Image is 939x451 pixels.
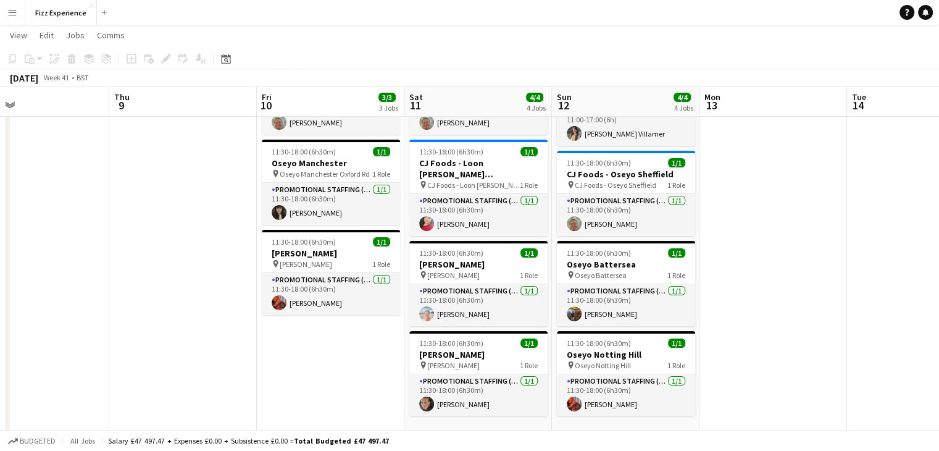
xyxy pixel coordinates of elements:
[409,331,548,416] app-job-card: 11:30-18:00 (6h30m)1/1[PERSON_NAME] [PERSON_NAME]1 RolePromotional Staffing (Brand Ambassadors)1/...
[704,91,720,103] span: Mon
[112,98,130,112] span: 9
[272,147,336,156] span: 11:30-18:00 (6h30m)
[557,331,695,416] app-job-card: 11:30-18:00 (6h30m)1/1Oseyo Notting Hill Oseyo Notting Hill1 RolePromotional Staffing (Brand Amba...
[378,93,396,102] span: 3/3
[409,91,423,103] span: Sat
[575,180,656,190] span: CJ Foods - Oseyo Sheffield
[262,140,400,225] app-job-card: 11:30-18:00 (6h30m)1/1Oseyo Manchester Oseyo Manchester Oxford Rd1 RolePromotional Staffing (Bran...
[567,158,631,167] span: 11:30-18:00 (6h30m)
[262,248,400,259] h3: [PERSON_NAME]
[674,103,693,112] div: 4 Jobs
[409,374,548,416] app-card-role: Promotional Staffing (Brand Ambassadors)1/111:30-18:00 (6h30m)[PERSON_NAME]
[557,104,695,146] app-card-role: Promotional Staffing (Brand Ambassadors)1/111:00-17:00 (6h)[PERSON_NAME] Villamer
[419,147,483,156] span: 11:30-18:00 (6h30m)
[567,339,631,348] span: 11:30-18:00 (6h30m)
[35,27,59,43] a: Edit
[10,72,38,84] div: [DATE]
[294,436,389,445] span: Total Budgeted £47 497.47
[66,30,85,41] span: Jobs
[108,436,389,445] div: Salary £47 497.47 + Expenses £0.00 + Subsistence £0.00 =
[280,169,370,179] span: Oseyo Manchester Oxford Rd
[520,271,538,280] span: 1 Role
[280,259,332,269] span: [PERSON_NAME]
[557,151,695,236] app-job-card: 11:30-18:00 (6h30m)1/1CJ Foods - Oseyo Sheffield CJ Foods - Oseyo Sheffield1 RolePromotional Staf...
[520,180,538,190] span: 1 Role
[409,158,548,180] h3: CJ Foods - Loon [PERSON_NAME] [GEOGRAPHIC_DATA]
[409,140,548,236] app-job-card: 11:30-18:00 (6h30m)1/1CJ Foods - Loon [PERSON_NAME] [GEOGRAPHIC_DATA] CJ Foods - Loon [PERSON_NAM...
[667,271,685,280] span: 1 Role
[114,91,130,103] span: Thu
[262,158,400,169] h3: Oseyo Manchester
[852,91,866,103] span: Tue
[667,180,685,190] span: 1 Role
[260,98,272,112] span: 10
[427,180,520,190] span: CJ Foods - Loon [PERSON_NAME] [GEOGRAPHIC_DATA]
[25,1,97,25] button: Fizz Experience
[5,27,32,43] a: View
[520,361,538,370] span: 1 Role
[427,361,480,370] span: [PERSON_NAME]
[557,349,695,360] h3: Oseyo Notting Hill
[557,284,695,326] app-card-role: Promotional Staffing (Brand Ambassadors)1/111:30-18:00 (6h30m)[PERSON_NAME]
[77,73,89,82] div: BST
[409,349,548,360] h3: [PERSON_NAME]
[575,271,627,280] span: Oseyo Battersea
[427,271,480,280] span: [PERSON_NAME]
[520,248,538,258] span: 1/1
[668,248,685,258] span: 1/1
[557,169,695,180] h3: CJ Foods - Oseyo Sheffield
[557,91,572,103] span: Sun
[575,361,631,370] span: Oseyo Notting Hill
[526,93,543,102] span: 4/4
[667,361,685,370] span: 1 Role
[668,339,685,348] span: 1/1
[10,30,27,41] span: View
[409,194,548,236] app-card-role: Promotional Staffing (Brand Ambassadors)1/111:30-18:00 (6h30m)[PERSON_NAME]
[407,98,423,112] span: 11
[419,339,483,348] span: 11:30-18:00 (6h30m)
[262,183,400,225] app-card-role: Promotional Staffing (Brand Ambassadors)1/111:30-18:00 (6h30m)[PERSON_NAME]
[373,147,390,156] span: 1/1
[262,230,400,315] app-job-card: 11:30-18:00 (6h30m)1/1[PERSON_NAME] [PERSON_NAME]1 RolePromotional Staffing (Brand Ambassadors)1/...
[40,30,54,41] span: Edit
[61,27,90,43] a: Jobs
[92,27,130,43] a: Comms
[674,93,691,102] span: 4/4
[97,30,125,41] span: Comms
[555,98,572,112] span: 12
[557,374,695,416] app-card-role: Promotional Staffing (Brand Ambassadors)1/111:30-18:00 (6h30m)[PERSON_NAME]
[262,273,400,315] app-card-role: Promotional Staffing (Brand Ambassadors)1/111:30-18:00 (6h30m)[PERSON_NAME]
[703,98,720,112] span: 13
[850,98,866,112] span: 14
[372,169,390,179] span: 1 Role
[557,241,695,326] app-job-card: 11:30-18:00 (6h30m)1/1Oseyo Battersea Oseyo Battersea1 RolePromotional Staffing (Brand Ambassador...
[557,194,695,236] app-card-role: Promotional Staffing (Brand Ambassadors)1/111:30-18:00 (6h30m)[PERSON_NAME]
[409,259,548,270] h3: [PERSON_NAME]
[68,436,98,445] span: All jobs
[567,248,631,258] span: 11:30-18:00 (6h30m)
[419,248,483,258] span: 11:30-18:00 (6h30m)
[41,73,72,82] span: Week 41
[6,434,57,448] button: Budgeted
[379,103,398,112] div: 3 Jobs
[527,103,546,112] div: 4 Jobs
[409,241,548,326] app-job-card: 11:30-18:00 (6h30m)1/1[PERSON_NAME] [PERSON_NAME]1 RolePromotional Staffing (Brand Ambassadors)1/...
[557,259,695,270] h3: Oseyo Battersea
[520,147,538,156] span: 1/1
[520,339,538,348] span: 1/1
[373,237,390,247] span: 1/1
[262,91,272,103] span: Fri
[372,259,390,269] span: 1 Role
[272,237,336,247] span: 11:30-18:00 (6h30m)
[668,158,685,167] span: 1/1
[20,437,56,445] span: Budgeted
[409,284,548,326] app-card-role: Promotional Staffing (Brand Ambassadors)1/111:30-18:00 (6h30m)[PERSON_NAME]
